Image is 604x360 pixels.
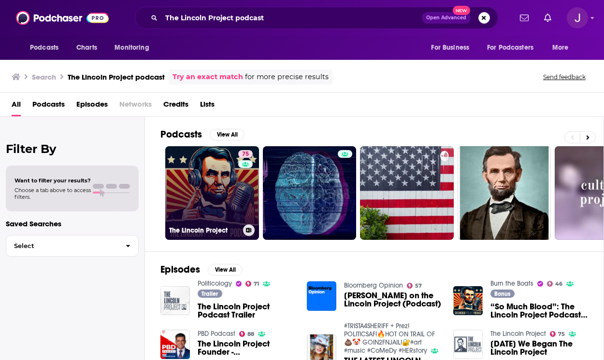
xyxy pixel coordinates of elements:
a: 71 [245,281,259,287]
span: For Business [431,41,469,55]
a: All [12,97,21,116]
button: View All [208,264,243,276]
span: Charts [76,41,97,55]
span: [PERSON_NAME] on the Lincoln Project (Podcast) [344,291,442,308]
h2: Episodes [160,263,200,276]
button: Select [6,235,139,257]
button: open menu [23,39,71,57]
a: Show notifications dropdown [540,10,555,26]
img: “So Much Blood”: The Lincoln Project Podcast w/Ryan Hamilton [453,286,483,316]
a: Podcasts [32,97,65,116]
a: The Lincoln Project Founder - Steve Schmidt | PBD Podcast | Ep. 308 [198,340,295,356]
h3: The Lincoln Project [169,226,239,235]
span: 75 [242,150,249,159]
a: Credits [163,97,188,116]
a: Politicology [198,279,232,288]
h3: The Lincoln Project podcast [68,72,165,82]
a: 46 [547,281,563,287]
span: More [552,41,569,55]
img: Three Years Ago We Began The Lincoln Project [453,330,483,359]
span: For Podcasters [487,41,533,55]
a: 88 [239,331,255,337]
a: Jonathan Bernstein on the Lincoln Project (Podcast) [344,291,442,308]
p: Saved Searches [6,219,139,228]
a: Lists [200,97,215,116]
a: The Lincoln Project Podcast Trailer [198,303,295,319]
img: Podchaser - Follow, Share and Rate Podcasts [16,9,109,27]
span: Monitoring [115,41,149,55]
a: “So Much Blood”: The Lincoln Project Podcast w/Ryan Hamilton [490,303,588,319]
span: 46 [555,282,562,286]
img: Jonathan Bernstein on the Lincoln Project (Podcast) [307,281,336,311]
a: 57 [407,283,422,289]
div: Search podcasts, credits, & more... [135,7,498,29]
a: PBD Podcast [198,330,235,338]
span: Podcasts [30,41,58,55]
button: Send feedback [540,73,589,81]
button: open menu [546,39,581,57]
span: 88 [247,332,254,336]
a: 75 [238,150,253,158]
span: for more precise results [245,71,329,83]
span: Bonus [494,291,510,297]
input: Search podcasts, credits, & more... [161,10,422,26]
button: open menu [481,39,547,57]
a: Three Years Ago We Began The Lincoln Project [490,340,588,356]
span: New [453,6,470,15]
span: Networks [119,97,152,116]
span: Want to filter your results? [14,177,91,184]
button: open menu [108,39,161,57]
button: Open AdvancedNew [422,12,471,24]
span: Trailer [201,291,218,297]
a: Burn the Boats [490,279,533,288]
h2: Podcasts [160,128,202,140]
a: Try an exact match [173,71,243,83]
span: “So Much Blood”: The Lincoln Project Podcast w/[PERSON_NAME] [490,303,588,319]
a: Episodes [76,97,108,116]
h2: Filter By [6,142,139,156]
span: [DATE] We Began The Lincoln Project [490,340,588,356]
span: Select [6,243,118,249]
a: Bloomberg Opinion [344,281,403,290]
img: The Lincoln Project Podcast Trailer [160,286,190,316]
span: 75 [558,332,565,336]
a: 75 [550,331,565,337]
span: 57 [415,284,422,288]
h3: Search [32,72,56,82]
span: 71 [254,282,259,286]
a: #TRISTA4SHERIFF + Prez! POLITICSAF!🔥HOT ON TRAIL OF💩🤡 GOIN2FNJAIL!🔐#art #music #CoMeDy #HERstory [344,322,435,355]
button: Show profile menu [567,7,588,28]
a: 75The Lincoln Project [165,146,259,240]
span: Open Advanced [426,15,466,20]
span: Logged in as josephpapapr [567,7,588,28]
a: EpisodesView All [160,263,243,276]
img: The Lincoln Project Founder - Steve Schmidt | PBD Podcast | Ep. 308 [160,330,190,359]
a: The Lincoln Project [490,330,546,338]
button: View All [210,129,244,140]
img: User Profile [567,7,588,28]
a: PodcastsView All [160,128,244,140]
button: open menu [424,39,481,57]
a: Charts [70,39,103,57]
a: Show notifications dropdown [516,10,532,26]
span: Choose a tab above to access filters. [14,187,91,200]
span: The Lincoln Project Founder - [PERSON_NAME] | PBD Podcast | Ep. 308 [198,340,295,356]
